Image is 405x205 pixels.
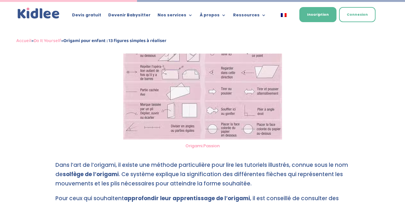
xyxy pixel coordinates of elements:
[16,6,61,20] img: logo_kidlee_bleu
[72,13,101,20] a: Devis gratuit
[185,143,220,149] a: Origami.Passion
[299,7,336,22] a: Inscription
[339,7,376,22] a: Connexion
[55,160,350,194] p: Dans l’art de l’origami, il existe une méthode particulière pour lire les tutoriels illustrés, co...
[16,37,31,45] a: Accueil
[233,13,266,20] a: Ressources
[16,6,61,20] a: Kidlee Logo
[16,37,166,45] span: » »
[63,37,166,45] strong: Origami pour enfant : 13 figures simples à réaliser
[63,170,119,178] strong: solfège de l’origami
[200,13,226,20] a: À propos
[34,37,61,45] a: Do It Yourself
[281,13,287,17] img: Français
[124,194,250,202] strong: approfondir leur apprentissage de l’origami
[108,13,150,20] a: Devenir Babysitter
[158,13,193,20] a: Nos services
